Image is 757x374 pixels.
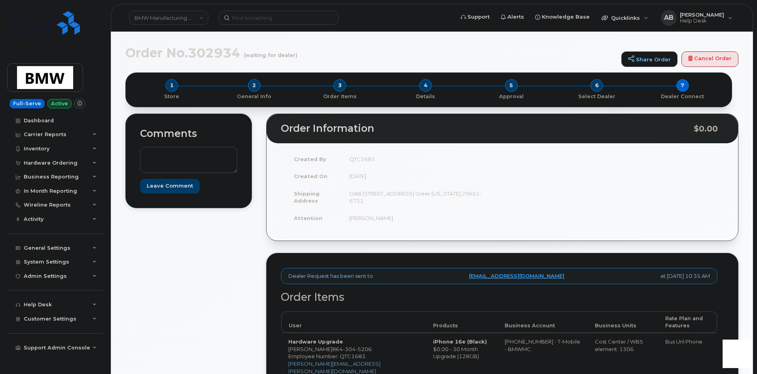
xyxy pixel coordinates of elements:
[135,93,208,100] p: Store
[297,92,383,100] a: 3 Order Items
[294,156,326,162] strong: Created By
[212,92,297,100] a: 2 General Info
[140,179,200,194] input: Leave Comment
[468,92,554,100] a: 5 Approval
[281,268,717,284] div: Dealer Request has been sent to at [DATE] 10:35 AM
[294,215,322,221] strong: Attention
[288,338,343,345] strong: Hardware Upgrade
[469,272,564,280] a: [EMAIL_ADDRESS][DOMAIN_NAME]
[471,93,551,100] p: Approval
[248,79,261,92] span: 2
[343,346,356,352] span: 304
[621,51,678,67] a: Share Order
[426,311,498,333] th: Products
[342,185,496,209] td: OAB [STREET_ADDRESS] Greer [US_STATE] 29651-6731
[557,93,637,100] p: Select Dealer
[588,311,658,333] th: Business Units
[419,79,432,92] span: 4
[342,150,496,168] td: QTC1683
[383,92,469,100] a: 4 Details
[281,311,426,333] th: User
[132,92,212,100] a: 1 Store
[356,346,372,352] span: 5206
[681,51,738,67] a: Cancel Order
[694,121,718,136] div: $0.00
[590,79,603,92] span: 6
[498,311,588,333] th: Business Account
[294,173,327,179] strong: Created On
[658,311,717,333] th: Rate Plan and Features
[281,123,694,134] h2: Order Information
[244,46,297,58] small: (waiting for dealer)
[433,338,487,345] strong: iPhone 16e (Black)
[165,79,178,92] span: 1
[342,209,496,227] td: [PERSON_NAME]
[554,92,640,100] a: 6 Select Dealer
[288,353,365,359] span: Employee Number: QTC1683
[333,79,346,92] span: 3
[281,291,717,303] h2: Order Items
[723,340,751,368] iframe: Messenger Launcher
[386,93,466,100] p: Details
[300,93,380,100] p: Order Items
[332,346,372,352] span: 864
[294,190,320,204] strong: Shipping Address
[342,167,496,185] td: [DATE]
[140,128,237,139] h2: Comments
[595,338,651,353] div: Cost Center / WBS element: 1306
[125,46,617,60] h1: Order No.302934
[215,93,294,100] p: General Info
[505,79,518,92] span: 5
